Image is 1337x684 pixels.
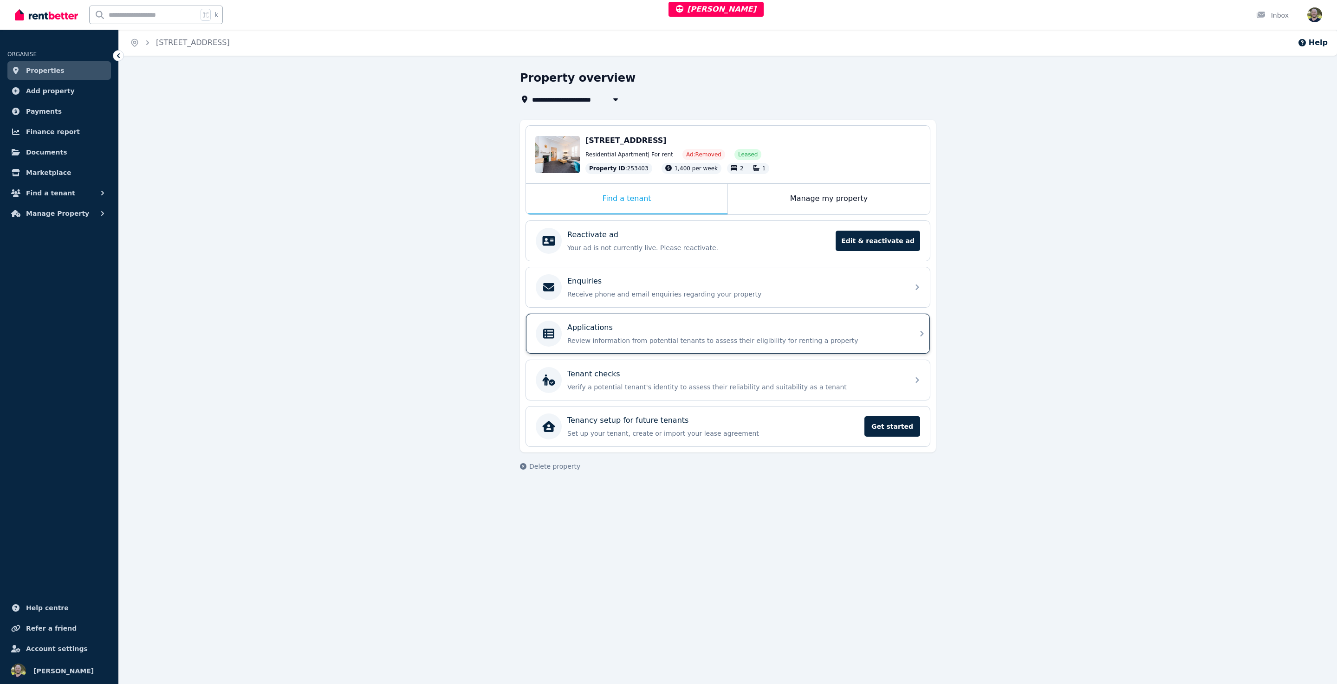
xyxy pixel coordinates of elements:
[567,382,903,392] p: Verify a potential tenant's identity to assess their reliability and suitability as a tenant
[567,336,903,345] p: Review information from potential tenants to assess their eligibility for renting a property
[1298,37,1328,48] button: Help
[686,151,721,158] span: Ad: Removed
[26,106,62,117] span: Payments
[26,126,80,137] span: Finance report
[585,163,652,174] div: : 253403
[7,123,111,141] a: Finance report
[26,602,69,613] span: Help centre
[567,429,859,438] p: Set up your tenant, create or import your lease agreement
[26,643,88,654] span: Account settings
[526,184,727,214] div: Find a tenant
[520,71,636,85] h1: Property overview
[119,30,241,56] nav: Breadcrumb
[567,276,602,287] p: Enquiries
[567,243,830,252] p: Your ad is not currently live. Please reactivate.
[836,231,920,251] span: Edit & reactivate ad
[675,165,718,172] span: 1,400 per week
[1256,11,1289,20] div: Inbox
[1307,7,1322,22] img: Paul Ferrett
[7,639,111,658] a: Account settings
[520,462,580,471] button: Delete property
[7,163,111,182] a: Marketplace
[214,11,218,19] span: k
[7,51,37,58] span: ORGANISE
[7,619,111,638] a: Refer a friend
[26,65,65,76] span: Properties
[26,208,89,219] span: Manage Property
[7,102,111,121] a: Payments
[526,360,930,400] a: Tenant checksVerify a potential tenant's identity to assess their reliability and suitability as ...
[7,599,111,617] a: Help centre
[526,314,930,354] a: ApplicationsReview information from potential tenants to assess their eligibility for renting a p...
[156,38,230,47] a: [STREET_ADDRESS]
[26,167,71,178] span: Marketplace
[585,136,667,145] span: [STREET_ADDRESS]
[529,462,580,471] span: Delete property
[7,204,111,223] button: Manage Property
[33,665,94,677] span: [PERSON_NAME]
[526,267,930,307] a: EnquiriesReceive phone and email enquiries regarding your property
[567,368,620,380] p: Tenant checks
[567,415,688,426] p: Tenancy setup for future tenants
[15,8,78,22] img: RentBetter
[7,61,111,80] a: Properties
[585,151,673,158] span: Residential Apartment | For rent
[526,221,930,261] a: Reactivate adYour ad is not currently live. Please reactivate.Edit & reactivate ad
[740,165,744,172] span: 2
[7,184,111,202] button: Find a tenant
[26,85,75,97] span: Add property
[738,151,758,158] span: Leased
[26,623,77,634] span: Refer a friend
[567,290,903,299] p: Receive phone and email enquiries regarding your property
[7,82,111,100] a: Add property
[567,229,618,240] p: Reactivate ad
[589,165,625,172] span: Property ID
[11,664,26,678] img: Paul Ferrett
[762,165,766,172] span: 1
[26,147,67,158] span: Documents
[567,322,613,333] p: Applications
[26,187,75,199] span: Find a tenant
[728,184,930,214] div: Manage my property
[864,416,920,437] span: Get started
[676,5,756,13] span: [PERSON_NAME]
[7,143,111,161] a: Documents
